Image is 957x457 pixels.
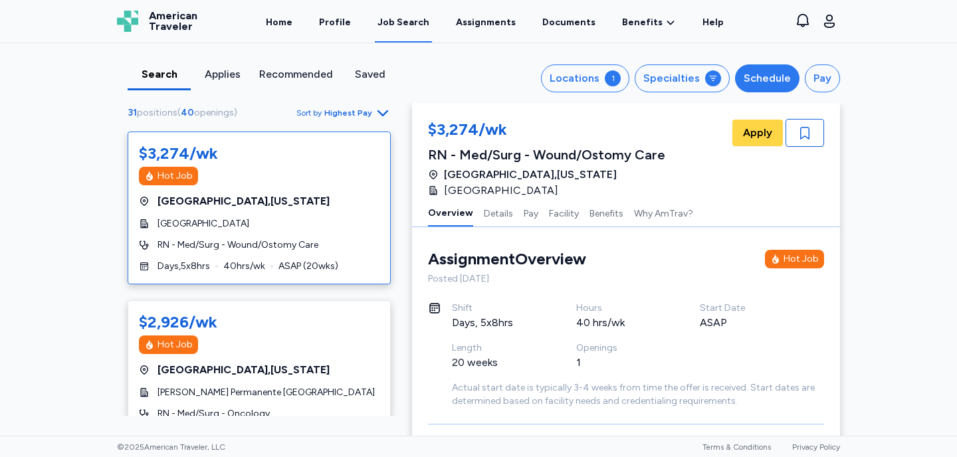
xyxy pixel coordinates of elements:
[181,107,194,118] span: 40
[158,386,375,399] span: [PERSON_NAME] Permanente [GEOGRAPHIC_DATA]
[158,169,193,183] div: Hot Job
[428,119,665,143] div: $3,274/wk
[743,125,772,141] span: Apply
[452,355,544,371] div: 20 weeks
[452,315,544,331] div: Days, 5x8hrs
[744,70,791,86] div: Schedule
[444,167,617,183] span: [GEOGRAPHIC_DATA] , [US_STATE]
[735,64,799,92] button: Schedule
[622,16,663,29] span: Benefits
[576,355,669,371] div: 1
[635,64,730,92] button: Specialties
[117,442,225,452] span: © 2025 American Traveler, LLC
[452,302,544,315] div: Shift
[576,302,669,315] div: Hours
[139,143,218,164] div: $3,274/wk
[634,199,693,227] button: Why AmTrav?
[605,70,621,86] div: 1
[133,66,185,82] div: Search
[139,312,217,333] div: $2,926/wk
[196,66,249,82] div: Applies
[700,302,792,315] div: Start Date
[296,108,322,118] span: Sort by
[296,105,391,121] button: Sort byHighest Pay
[344,66,396,82] div: Saved
[428,145,665,164] div: RN - Med/Surg - Wound/Ostomy Care
[259,66,333,82] div: Recommended
[128,106,243,120] div: ( )
[589,199,623,227] button: Benefits
[622,16,676,29] a: Benefits
[813,70,831,86] div: Pay
[375,1,432,43] a: Job Search
[149,11,197,32] span: American Traveler
[702,442,771,452] a: Terms & Conditions
[484,199,513,227] button: Details
[137,107,177,118] span: positions
[117,11,138,32] img: Logo
[541,64,629,92] button: Locations1
[158,362,330,378] span: [GEOGRAPHIC_DATA] , [US_STATE]
[524,199,538,227] button: Pay
[158,193,330,209] span: [GEOGRAPHIC_DATA] , [US_STATE]
[377,16,429,29] div: Job Search
[158,260,210,273] span: Days , 5 x 8 hrs
[549,199,579,227] button: Facility
[428,248,586,270] div: Assignment Overview
[784,252,819,266] div: Hot Job
[805,64,840,92] button: Pay
[792,442,840,452] a: Privacy Policy
[128,107,137,118] span: 31
[223,260,265,273] span: 40 hrs/wk
[158,217,249,230] span: [GEOGRAPHIC_DATA]
[576,315,669,331] div: 40 hrs/wk
[643,70,700,86] div: Specialties
[550,70,599,86] div: Locations
[700,315,792,331] div: ASAP
[732,120,783,146] button: Apply
[158,238,318,252] span: RN - Med/Surg - Wound/Ostomy Care
[576,341,669,355] div: Openings
[428,272,824,286] div: Posted [DATE]
[158,407,270,420] span: RN - Med/Surg - Oncology
[324,108,372,118] span: Highest Pay
[194,107,234,118] span: openings
[428,199,473,227] button: Overview
[452,381,824,408] div: Actual start date is typically 3-4 weeks from time the offer is received. Start dates are determi...
[452,341,544,355] div: Length
[278,260,338,273] span: ASAP ( 20 wks)
[444,183,558,199] span: [GEOGRAPHIC_DATA]
[158,338,193,351] div: Hot Job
